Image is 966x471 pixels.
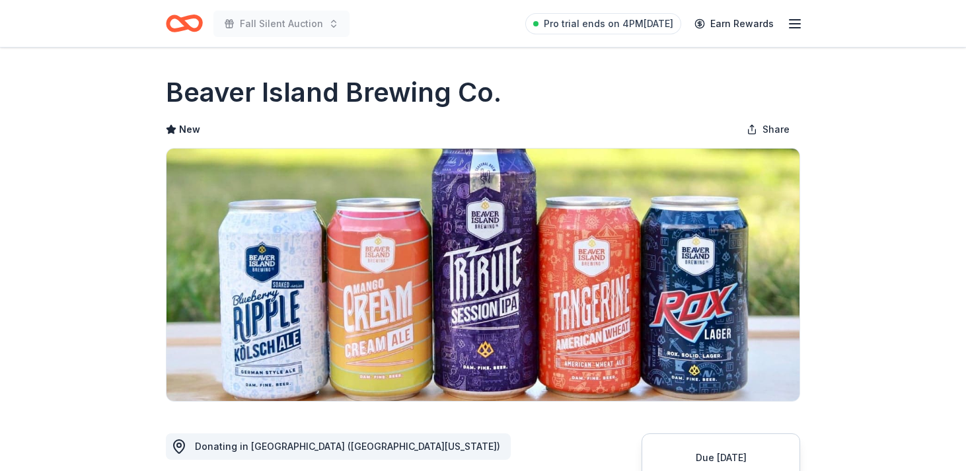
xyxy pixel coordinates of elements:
[213,11,350,37] button: Fall Silent Auction
[525,13,681,34] a: Pro trial ends on 4PM[DATE]
[658,450,784,466] div: Due [DATE]
[544,16,673,32] span: Pro trial ends on 4PM[DATE]
[167,149,799,401] img: Image for Beaver Island Brewing Co.
[687,12,782,36] a: Earn Rewards
[240,16,323,32] span: Fall Silent Auction
[736,116,800,143] button: Share
[762,122,790,137] span: Share
[195,441,500,452] span: Donating in [GEOGRAPHIC_DATA] ([GEOGRAPHIC_DATA][US_STATE])
[166,74,502,111] h1: Beaver Island Brewing Co.
[179,122,200,137] span: New
[166,8,203,39] a: Home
